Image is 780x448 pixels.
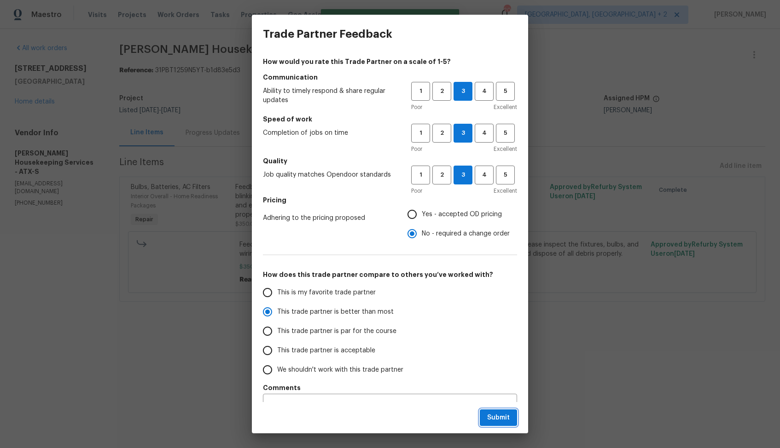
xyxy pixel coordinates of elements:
h5: Pricing [263,195,517,205]
span: Poor [411,186,422,195]
span: Poor [411,103,422,112]
span: 3 [454,128,472,138]
h5: Speed of work [263,115,517,124]
button: 4 [475,124,494,143]
span: 2 [433,170,450,180]
button: 4 [475,166,494,184]
span: Poor [411,144,422,154]
span: Ability to timely respond & share regular updates [263,86,396,105]
span: Excellent [494,186,517,195]
span: 3 [454,170,472,180]
span: 1 [412,128,429,138]
button: 3 [454,82,472,101]
span: 4 [476,128,493,138]
span: 4 [476,170,493,180]
button: 3 [454,124,472,143]
span: 2 [433,128,450,138]
h3: Trade Partner Feedback [263,28,392,40]
span: Completion of jobs on time [263,128,396,138]
span: This trade partner is better than most [277,307,394,317]
button: 3 [454,166,472,184]
span: This trade partner is acceptable [277,346,375,356]
h5: Communication [263,73,517,82]
button: 1 [411,82,430,101]
button: 5 [496,82,515,101]
span: This trade partner is par for the course [277,327,396,336]
span: 5 [497,86,514,97]
button: 5 [496,166,515,184]
div: How does this trade partner compare to others you’ve worked with? [263,283,517,379]
span: Adhering to the pricing proposed [263,213,393,223]
span: Submit [487,412,510,424]
button: 1 [411,166,430,184]
button: 2 [432,166,451,184]
h4: How would you rate this Trade Partner on a scale of 1-5? [263,57,517,66]
div: Pricing [407,205,517,243]
h5: Quality [263,156,517,166]
button: Submit [480,409,517,426]
span: 1 [412,170,429,180]
span: 5 [497,170,514,180]
button: 1 [411,124,430,143]
span: 2 [433,86,450,97]
span: 5 [497,128,514,138]
span: 3 [454,86,472,97]
span: We shouldn't work with this trade partner [277,365,403,375]
span: Excellent [494,144,517,154]
span: No - required a change order [422,229,510,239]
span: Excellent [494,103,517,112]
span: 4 [476,86,493,97]
button: 2 [432,82,451,101]
button: 2 [432,124,451,143]
button: 4 [475,82,494,101]
span: Job quality matches Opendoor standards [263,170,396,179]
button: 5 [496,124,515,143]
span: This is my favorite trade partner [277,288,376,298]
span: Yes - accepted OD pricing [422,210,502,219]
span: 1 [412,86,429,97]
h5: Comments [263,383,517,392]
h5: How does this trade partner compare to others you’ve worked with? [263,270,517,279]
